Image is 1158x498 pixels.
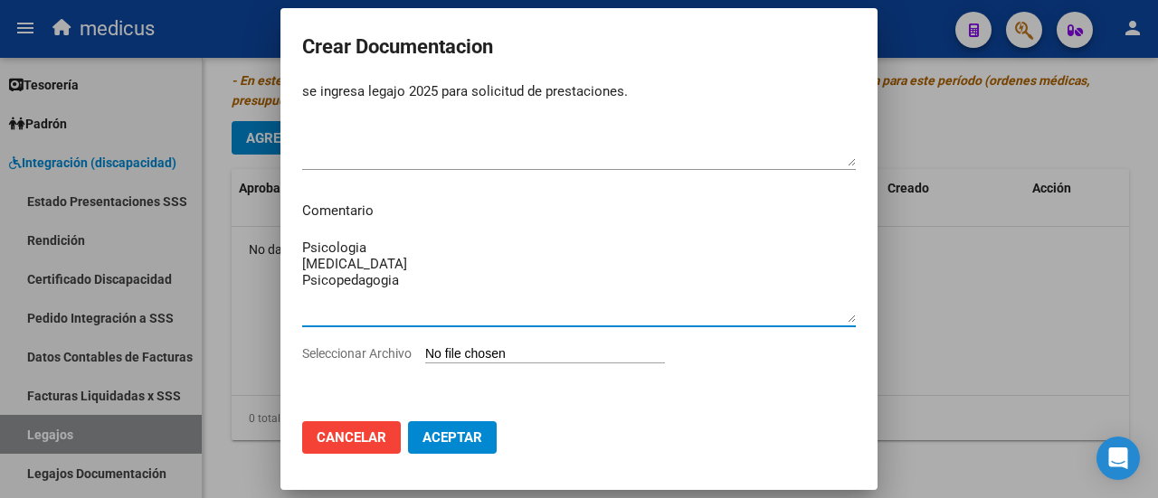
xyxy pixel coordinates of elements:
div: Open Intercom Messenger [1096,437,1140,480]
span: Aceptar [422,429,482,446]
button: Aceptar [408,421,497,454]
button: Cancelar [302,421,401,454]
span: Cancelar [317,429,386,446]
span: Seleccionar Archivo [302,346,412,361]
p: Comentario [302,201,856,221]
h2: Crear Documentacion [302,30,856,64]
